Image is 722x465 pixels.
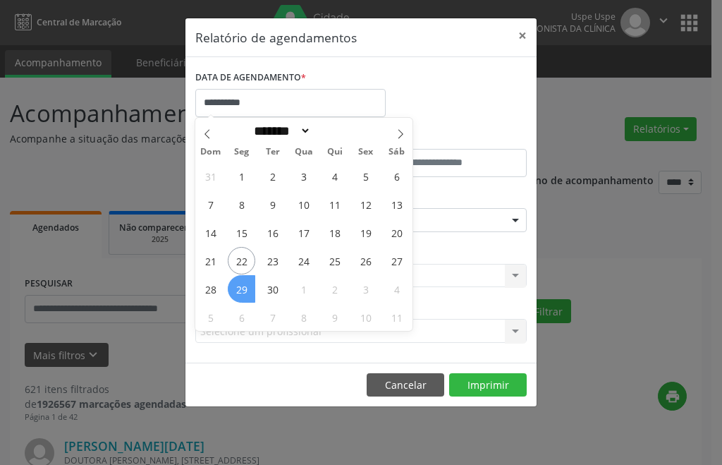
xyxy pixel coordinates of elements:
[352,219,379,246] span: Setembro 19, 2025
[197,275,224,303] span: Setembro 28, 2025
[195,67,306,89] label: DATA DE AGENDAMENTO
[195,28,357,47] h5: Relatório de agendamentos
[383,162,410,190] span: Setembro 6, 2025
[290,162,317,190] span: Setembro 3, 2025
[381,147,412,157] span: Sáb
[352,303,379,331] span: Outubro 10, 2025
[228,303,255,331] span: Outubro 6, 2025
[197,191,224,218] span: Setembro 7, 2025
[352,247,379,274] span: Setembro 26, 2025
[226,147,257,157] span: Seg
[321,303,348,331] span: Outubro 9, 2025
[197,219,224,246] span: Setembro 14, 2025
[383,303,410,331] span: Outubro 11, 2025
[365,127,527,149] label: ATÉ
[259,162,286,190] span: Setembro 2, 2025
[290,275,317,303] span: Outubro 1, 2025
[321,219,348,246] span: Setembro 18, 2025
[319,147,350,157] span: Qui
[383,219,410,246] span: Setembro 20, 2025
[259,219,286,246] span: Setembro 16, 2025
[352,275,379,303] span: Outubro 3, 2025
[290,191,317,218] span: Setembro 10, 2025
[311,123,357,138] input: Year
[257,147,288,157] span: Ter
[197,162,224,190] span: Agosto 31, 2025
[228,247,255,274] span: Setembro 22, 2025
[321,191,348,218] span: Setembro 11, 2025
[259,247,286,274] span: Setembro 23, 2025
[259,275,286,303] span: Setembro 30, 2025
[383,247,410,274] span: Setembro 27, 2025
[228,191,255,218] span: Setembro 8, 2025
[197,247,224,274] span: Setembro 21, 2025
[383,275,410,303] span: Outubro 4, 2025
[508,18,537,53] button: Close
[250,123,312,138] select: Month
[352,191,379,218] span: Setembro 12, 2025
[321,162,348,190] span: Setembro 4, 2025
[321,275,348,303] span: Outubro 2, 2025
[352,162,379,190] span: Setembro 5, 2025
[321,247,348,274] span: Setembro 25, 2025
[228,275,255,303] span: Setembro 29, 2025
[259,191,286,218] span: Setembro 9, 2025
[197,303,224,331] span: Outubro 5, 2025
[350,147,381,157] span: Sex
[259,303,286,331] span: Outubro 7, 2025
[228,162,255,190] span: Setembro 1, 2025
[288,147,319,157] span: Qua
[290,219,317,246] span: Setembro 17, 2025
[449,373,527,397] button: Imprimir
[290,247,317,274] span: Setembro 24, 2025
[228,219,255,246] span: Setembro 15, 2025
[290,303,317,331] span: Outubro 8, 2025
[367,373,444,397] button: Cancelar
[383,191,410,218] span: Setembro 13, 2025
[195,147,226,157] span: Dom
